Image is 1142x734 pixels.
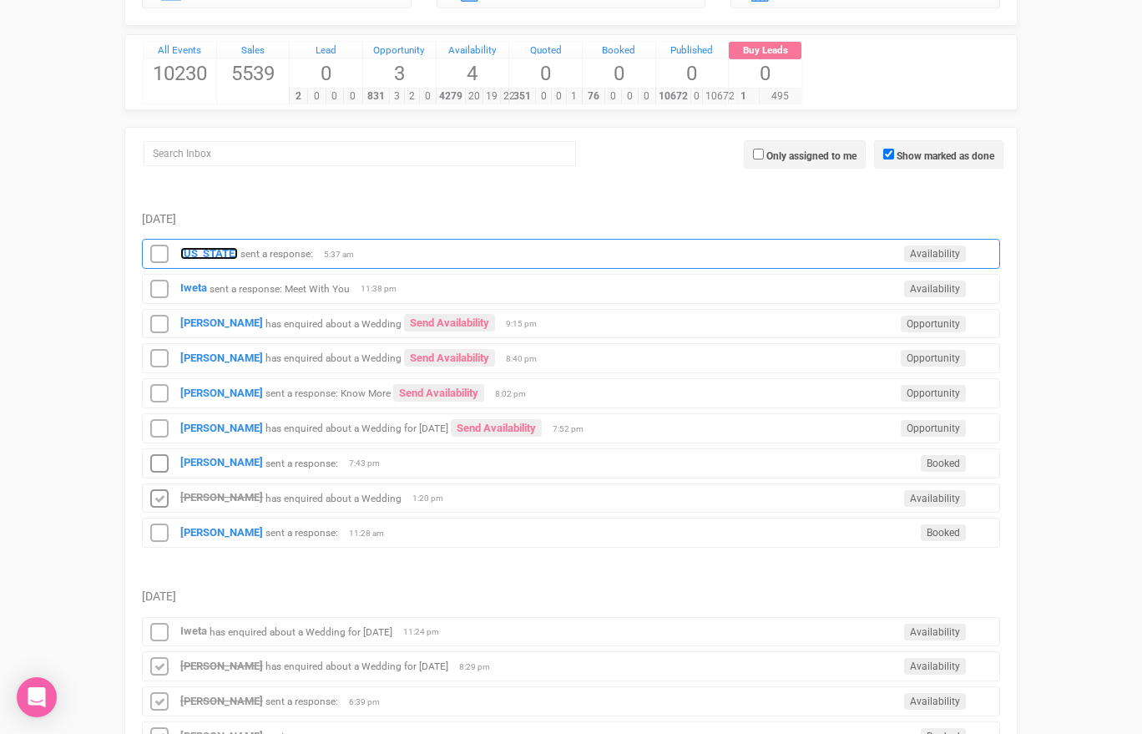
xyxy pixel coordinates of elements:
span: 10672 [702,89,738,104]
a: Iweta [180,625,207,637]
a: Opportunity [363,42,436,60]
span: Availability [904,624,966,640]
span: 0 [290,59,362,88]
span: 11:24 pm [403,626,445,638]
a: [PERSON_NAME] [180,491,263,504]
a: [PERSON_NAME] [180,660,263,672]
span: 8:40 pm [506,353,548,365]
a: [PERSON_NAME] [180,316,263,329]
small: sent a response: [265,527,338,539]
span: 3 [389,89,405,104]
span: 8:02 pm [495,388,537,400]
small: has enquired about a Wedding for [DATE] [210,625,392,637]
span: Opportunity [901,420,966,437]
input: Search Inbox [144,141,576,166]
a: Send Availability [451,419,542,437]
small: has enquired about a Wedding for [DATE] [265,661,448,672]
a: Send Availability [393,384,484,402]
span: 9:15 pm [506,318,548,330]
small: sent a response: [265,457,338,468]
span: 0 [326,89,345,104]
span: 0 [690,89,703,104]
a: Published [656,42,729,60]
a: All Events [144,42,216,60]
a: [PERSON_NAME] [180,695,263,707]
span: 4279 [436,89,466,104]
a: [PERSON_NAME] [180,456,263,468]
span: 10230 [144,59,216,88]
a: Iweta [180,281,207,294]
a: Availability [437,42,509,60]
a: Sales [217,42,290,60]
a: Buy Leads [729,42,801,60]
span: Availability [904,658,966,675]
a: [PERSON_NAME] [180,352,263,364]
span: 10672 [655,89,691,104]
div: Lead [290,42,362,60]
span: Opportunity [901,316,966,332]
span: 6:39 pm [349,696,391,708]
span: Opportunity [901,350,966,367]
small: has enquired about a Wedding [265,352,402,364]
span: Availability [904,281,966,297]
span: 0 [583,59,655,88]
span: 0 [535,89,551,104]
label: Show marked as done [897,149,994,164]
span: 2 [404,89,420,104]
h5: [DATE] [142,213,1000,225]
small: has enquired about a Wedding [265,317,402,329]
span: 831 [362,89,390,104]
span: 3 [363,59,436,88]
span: 0 [509,59,582,88]
span: 0 [729,59,801,88]
a: Booked [583,42,655,60]
span: 7:52 pm [553,423,594,435]
a: Send Availability [404,314,495,332]
span: 2 [289,89,308,104]
span: 76 [582,89,605,104]
small: sent a response: Meet With You [210,282,350,294]
a: [PERSON_NAME] [180,422,263,434]
span: 19 [483,89,501,104]
small: has enquired about a Wedding [265,492,402,504]
span: 1 [566,89,582,104]
small: sent a response: [240,248,313,260]
a: [PERSON_NAME] [180,526,263,539]
span: Availability [904,490,966,507]
span: Availability [904,246,966,262]
small: sent a response: [265,696,338,707]
div: Quoted [509,42,582,60]
span: 22 [500,89,518,104]
strong: [PERSON_NAME] [180,387,263,399]
span: 495 [759,89,801,104]
span: 0 [621,89,639,104]
span: 0 [604,89,622,104]
span: 0 [343,89,362,104]
span: 0 [307,89,326,104]
div: Open Intercom Messenger [17,677,57,717]
h5: [DATE] [142,590,1000,603]
span: Availability [904,693,966,710]
span: 0 [551,89,567,104]
span: 11:38 pm [361,283,402,295]
a: [US_STATE] [180,247,238,260]
label: Only assigned to me [766,149,856,164]
span: 20 [465,89,483,104]
small: has enquired about a Wedding for [DATE] [265,423,448,434]
span: 5539 [217,59,290,88]
span: Opportunity [901,385,966,402]
a: Send Availability [404,349,495,367]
